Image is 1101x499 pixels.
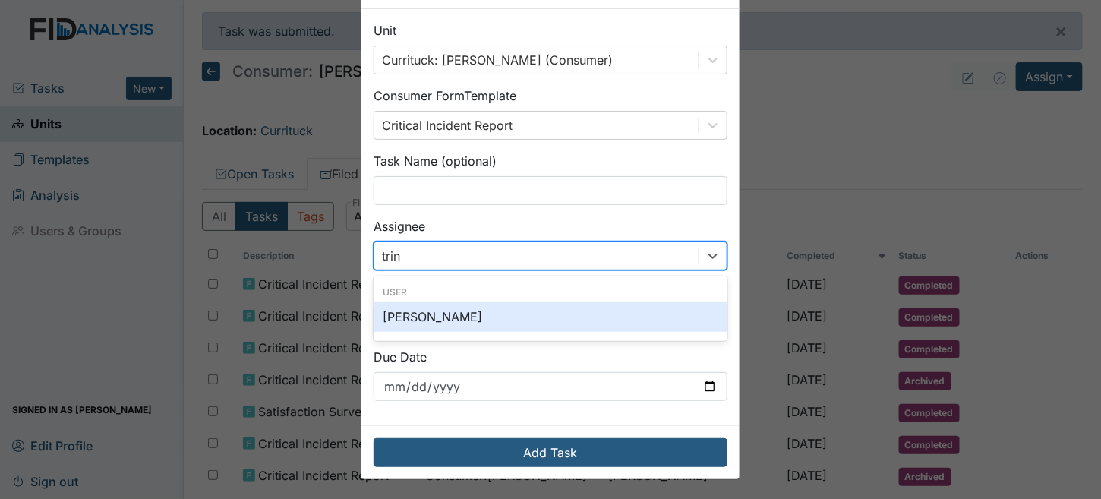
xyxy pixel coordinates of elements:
div: User [374,286,727,299]
div: [PERSON_NAME] [374,302,727,332]
div: Currituck: [PERSON_NAME] (Consumer) [382,51,613,69]
label: Assignee [374,217,425,235]
button: Add Task [374,438,727,467]
label: Unit [374,21,396,39]
label: Consumer Form Template [374,87,516,105]
div: Critical Incident Report [382,116,513,134]
label: Task Name (optional) [374,152,497,170]
label: Due Date [374,348,427,366]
